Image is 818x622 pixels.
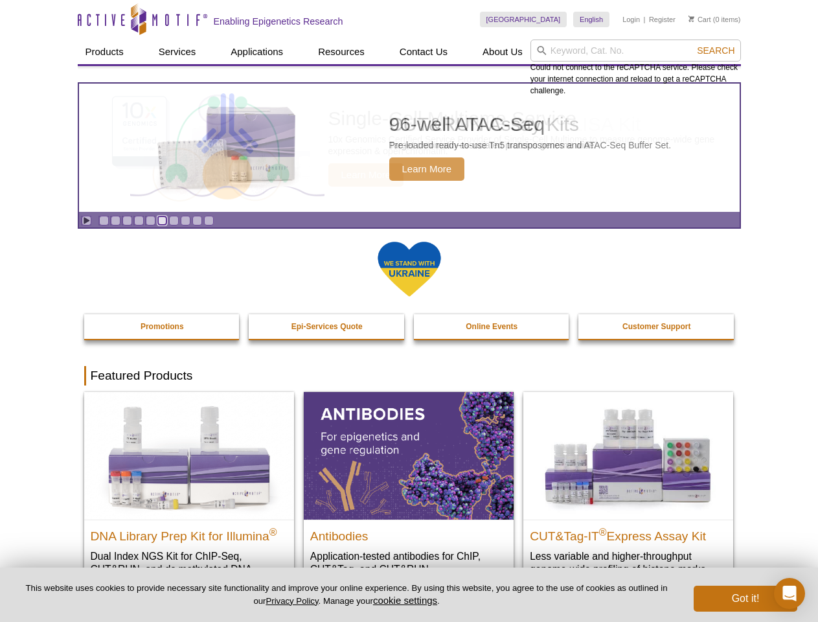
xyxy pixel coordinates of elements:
[84,392,294,519] img: DNA Library Prep Kit for Illumina
[688,12,741,27] li: (0 items)
[214,16,343,27] h2: Enabling Epigenetics Research
[269,526,277,537] sup: ®
[79,84,740,212] a: Active Motif Kit photo 96-well ATAC-Seq Pre-loaded ready-to-use Tn5 transposomes and ATAC-Seq Buf...
[644,12,646,27] li: |
[192,216,202,225] a: Go to slide 9
[82,216,91,225] a: Toggle autoplay
[373,595,437,606] button: cookie settings
[573,12,609,27] a: English
[91,549,288,589] p: Dual Index NGS Kit for ChIP-Seq, CUT&RUN, and ds methylated DNA assays.
[530,40,741,97] div: Could not connect to the reCAPTCHA service. Please check your internet connection and reload to g...
[392,40,455,64] a: Contact Us
[688,15,711,24] a: Cart
[79,84,740,212] article: 96-well ATAC-Seq
[84,366,734,386] h2: Featured Products
[146,216,155,225] a: Go to slide 5
[310,40,372,64] a: Resources
[21,582,672,607] p: This website uses cookies to provide necessary site functionality and improve your online experie...
[688,16,694,22] img: Your Cart
[151,40,204,64] a: Services
[389,115,672,134] h2: 96-well ATAC-Seq
[523,392,733,588] a: CUT&Tag-IT® Express Assay Kit CUT&Tag-IT®Express Assay Kit Less variable and higher-throughput ge...
[223,40,291,64] a: Applications
[414,314,571,339] a: Online Events
[291,322,363,331] strong: Epi-Services Quote
[169,216,179,225] a: Go to slide 7
[697,45,734,56] span: Search
[599,526,607,537] sup: ®
[84,314,241,339] a: Promotions
[480,12,567,27] a: [GEOGRAPHIC_DATA]
[134,216,144,225] a: Go to slide 4
[84,392,294,601] a: DNA Library Prep Kit for Illumina DNA Library Prep Kit for Illumina® Dual Index NGS Kit for ChIP-...
[310,524,507,543] h2: Antibodies
[111,216,120,225] a: Go to slide 2
[530,524,727,543] h2: CUT&Tag-IT Express Assay Kit
[377,240,442,298] img: We Stand With Ukraine
[475,40,530,64] a: About Us
[99,216,109,225] a: Go to slide 1
[389,139,672,151] p: Pre-loaded ready-to-use Tn5 transposomes and ATAC-Seq Buffer Set.
[622,322,690,331] strong: Customer Support
[530,40,741,62] input: Keyword, Cat. No.
[310,549,507,576] p: Application-tested antibodies for ChIP, CUT&Tag, and CUT&RUN.
[578,314,735,339] a: Customer Support
[774,578,805,609] div: Open Intercom Messenger
[141,322,184,331] strong: Promotions
[146,99,308,196] img: Active Motif Kit photo
[204,216,214,225] a: Go to slide 10
[530,549,727,576] p: Less variable and higher-throughput genome-wide profiling of histone marks​.
[389,157,465,181] span: Learn More
[78,40,131,64] a: Products
[157,216,167,225] a: Go to slide 6
[694,586,797,612] button: Got it!
[304,392,514,519] img: All Antibodies
[91,524,288,543] h2: DNA Library Prep Kit for Illumina
[622,15,640,24] a: Login
[304,392,514,588] a: All Antibodies Antibodies Application-tested antibodies for ChIP, CUT&Tag, and CUT&RUN.
[466,322,517,331] strong: Online Events
[266,596,318,606] a: Privacy Policy
[693,45,738,56] button: Search
[181,216,190,225] a: Go to slide 8
[249,314,405,339] a: Epi-Services Quote
[649,15,676,24] a: Register
[122,216,132,225] a: Go to slide 3
[523,392,733,519] img: CUT&Tag-IT® Express Assay Kit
